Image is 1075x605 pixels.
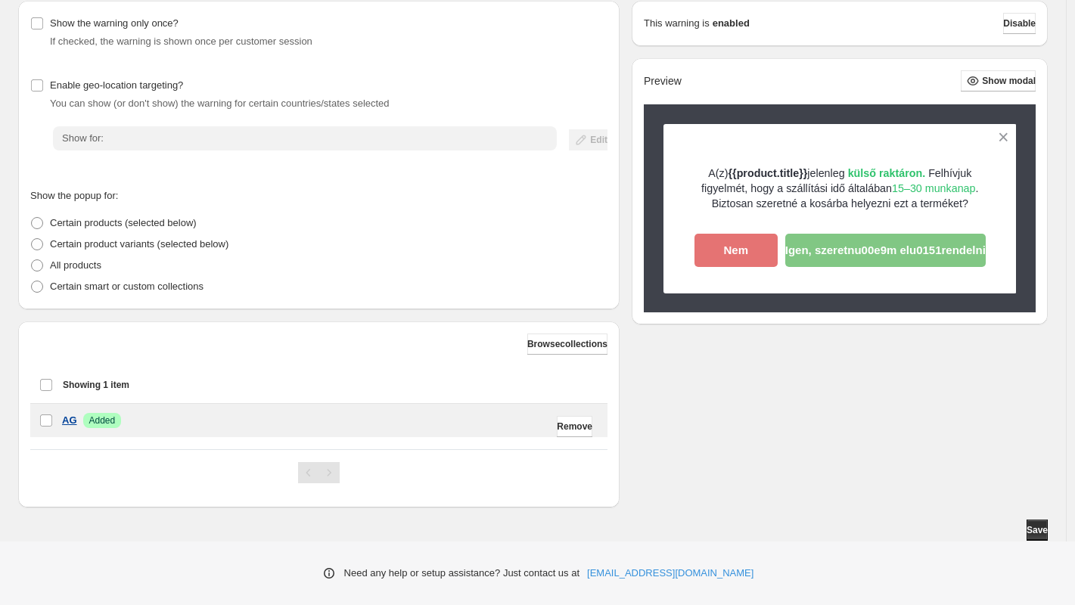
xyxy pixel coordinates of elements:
[587,566,753,581] a: [EMAIL_ADDRESS][DOMAIN_NAME]
[1003,13,1036,34] button: Disable
[690,166,990,211] p: Felhívjuk figyelmét, hogy a szállítási idő általában . Biztosan szeretné a kosárba helyezni ezt a...
[62,413,77,428] a: AG
[1027,520,1048,541] button: Save
[708,167,928,179] span: A(z) jelenleg
[694,234,778,267] button: Nem
[1003,17,1036,29] span: Disable
[1027,524,1048,536] span: Save
[785,234,986,267] button: Igen, szeretnu00e9m elu0151rendelni
[527,334,607,355] button: Browsecollections
[729,167,808,179] strong: {{product.title}}
[892,182,976,194] span: 15–30 munkanap
[982,75,1036,87] span: Show modal
[848,167,926,179] strong: külső raktáron.
[62,132,104,144] span: Show for:
[961,70,1036,92] button: Show modal
[50,79,183,91] span: Enable geo-location targeting?
[89,414,116,427] span: Added
[557,416,592,437] button: Remove
[50,98,390,109] span: You can show (or don't show) the warning for certain countries/states selected
[50,238,228,250] span: Certain product variants (selected below)
[30,190,118,201] span: Show the popup for:
[63,379,129,391] span: Showing 1 item
[50,36,312,47] span: If checked, the warning is shown once per customer session
[557,420,592,433] span: Remove
[527,338,607,350] span: Browse collections
[50,217,197,228] span: Certain products (selected below)
[50,279,204,294] p: Certain smart or custom collections
[713,16,750,31] strong: enabled
[644,16,710,31] p: This warning is
[644,75,682,88] h2: Preview
[50,258,101,273] p: All products
[50,17,179,29] span: Show the warning only once?
[298,462,340,483] nav: Pagination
